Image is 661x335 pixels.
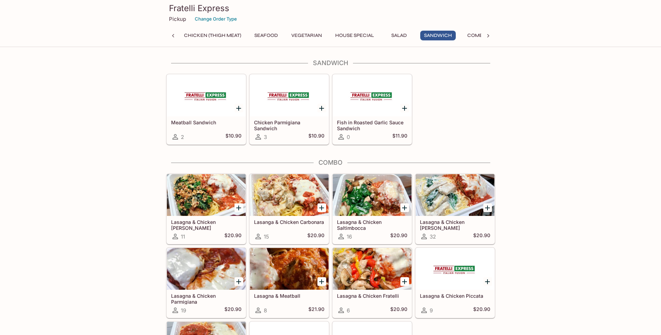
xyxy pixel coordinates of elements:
[333,75,412,116] div: Fish in Roasted Garlic Sauce Sandwich
[254,119,324,131] h5: Chicken Parmigiana Sandwich
[169,16,186,22] p: Pickup
[416,174,494,216] div: Lasagna & Chicken Alfredo
[250,174,329,216] div: Lasanga & Chicken Carbonara
[250,75,329,116] div: Chicken Parmigiana Sandwich
[420,219,490,231] h5: Lasagna & Chicken [PERSON_NAME]
[308,306,324,314] h5: $21.90
[332,248,412,318] a: Lasagna & Chicken Fratelli6$20.90
[181,307,186,314] span: 19
[337,293,407,299] h5: Lasagna & Chicken Fratelli
[337,219,407,231] h5: Lasagna & Chicken Saltimbocca
[400,203,409,212] button: Add Lasagna & Chicken Saltimbocca
[264,307,267,314] span: 8
[235,203,243,212] button: Add Lasagna & Chicken Basilio
[307,232,324,241] h5: $20.90
[333,248,412,290] div: Lasagna & Chicken Fratelli
[390,232,407,241] h5: $20.90
[400,104,409,112] button: Add Fish in Roasted Garlic Sauce Sandwich
[167,248,246,290] div: Lasagna & Chicken Parmigiana
[473,232,490,241] h5: $20.90
[337,119,407,131] h5: Fish in Roasted Garlic Sauce Sandwich
[483,203,492,212] button: Add Lasagna & Chicken Alfredo
[249,248,329,318] a: Lasagna & Meatball8$21.90
[473,306,490,314] h5: $20.90
[317,203,326,212] button: Add Lasanga & Chicken Carbonara
[254,219,324,225] h5: Lasanga & Chicken Carbonara
[317,277,326,286] button: Add Lasagna & Meatball
[483,277,492,286] button: Add Lasagna & Chicken Piccata
[333,174,412,216] div: Lasagna & Chicken Saltimbocca
[347,307,350,314] span: 6
[287,31,326,40] button: Vegetarian
[171,293,241,304] h5: Lasagna & Chicken Parmigiana
[415,248,495,318] a: Lasagna & Chicken Piccata9$20.90
[192,14,240,24] button: Change Order Type
[264,233,269,240] span: 15
[420,31,456,40] button: Sandwich
[250,248,329,290] div: Lasagna & Meatball
[235,277,243,286] button: Add Lasagna & Chicken Parmigiana
[332,74,412,145] a: Fish in Roasted Garlic Sauce Sandwich0$11.90
[181,233,185,240] span: 11
[430,307,433,314] span: 9
[167,74,246,145] a: Meatball Sandwich2$10.90
[171,219,241,231] h5: Lasagna & Chicken [PERSON_NAME]
[264,134,267,140] span: 3
[392,133,407,141] h5: $11.90
[254,293,324,299] h5: Lasagna & Meatball
[180,31,245,40] button: Chicken (Thigh Meat)
[390,306,407,314] h5: $20.90
[167,248,246,318] a: Lasagna & Chicken Parmigiana19$20.90
[249,174,329,244] a: Lasanga & Chicken Carbonara15$20.90
[332,174,412,244] a: Lasagna & Chicken Saltimbocca16$20.90
[224,306,241,314] h5: $20.90
[251,31,282,40] button: Seafood
[181,134,184,140] span: 2
[169,3,492,14] h3: Fratelli Express
[235,104,243,112] button: Add Meatball Sandwich
[317,104,326,112] button: Add Chicken Parmigiana Sandwich
[347,233,352,240] span: 16
[416,248,494,290] div: Lasagna & Chicken Piccata
[331,31,378,40] button: House Special
[167,75,246,116] div: Meatball Sandwich
[430,233,436,240] span: 32
[383,31,415,40] button: Salad
[461,31,493,40] button: Combo
[166,159,495,166] h4: Combo
[308,133,324,141] h5: $10.90
[225,133,241,141] h5: $10.90
[167,174,246,216] div: Lasagna & Chicken Basilio
[400,277,409,286] button: Add Lasagna & Chicken Fratelli
[420,293,490,299] h5: Lasagna & Chicken Piccata
[224,232,241,241] h5: $20.90
[166,59,495,67] h4: Sandwich
[167,174,246,244] a: Lasagna & Chicken [PERSON_NAME]11$20.90
[171,119,241,125] h5: Meatball Sandwich
[415,174,495,244] a: Lasagna & Chicken [PERSON_NAME]32$20.90
[347,134,350,140] span: 0
[249,74,329,145] a: Chicken Parmigiana Sandwich3$10.90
